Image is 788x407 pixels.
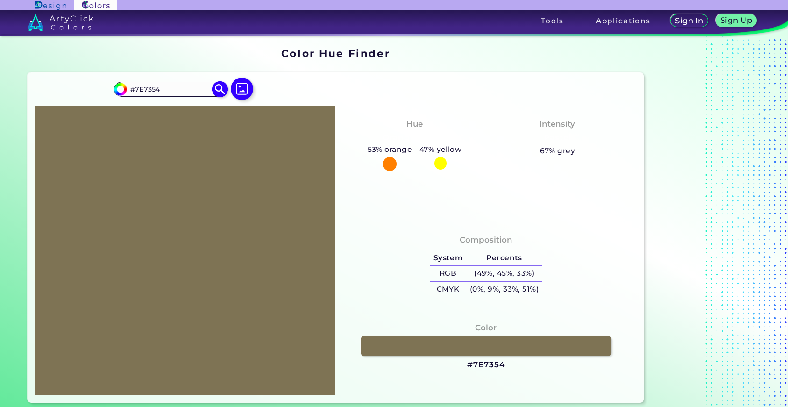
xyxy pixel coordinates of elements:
[281,46,390,60] h1: Color Hue Finder
[466,266,542,281] h5: (49%, 45%, 33%)
[231,78,253,100] img: icon picture
[430,250,466,265] h5: System
[672,15,706,27] a: Sign In
[406,117,423,131] h4: Hue
[676,17,702,24] h5: Sign In
[35,1,66,10] img: ArtyClick Design logo
[540,117,575,131] h4: Intensity
[466,282,542,297] h5: (0%, 9%, 33%, 51%)
[212,81,228,98] img: icon search
[541,17,564,24] h3: Tools
[430,266,466,281] h5: RGB
[379,132,450,143] h3: Orange-Yellow
[460,233,512,247] h4: Composition
[416,143,465,156] h5: 47% yellow
[596,17,651,24] h3: Applications
[475,321,497,335] h4: Color
[364,143,416,156] h5: 53% orange
[540,132,575,143] h3: Pastel
[466,250,542,265] h5: Percents
[540,145,575,157] h5: 67% grey
[717,15,755,27] a: Sign Up
[28,14,93,31] img: logo_artyclick_colors_white.svg
[722,17,751,24] h5: Sign Up
[430,282,466,297] h5: CMYK
[467,359,504,371] h3: #7E7354
[127,83,214,96] input: type color..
